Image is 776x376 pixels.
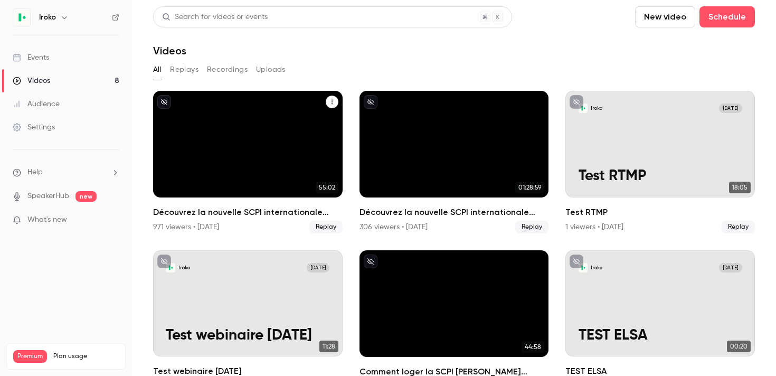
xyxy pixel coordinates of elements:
[309,221,343,233] span: Replay
[316,182,338,193] span: 55:02
[579,167,742,184] p: Test RTMP
[157,95,171,109] button: unpublished
[27,214,67,225] span: What's new
[157,255,171,268] button: unpublished
[722,221,755,233] span: Replay
[359,206,549,219] h2: Découvrez la nouvelle SCPI internationale d'Iroko
[13,167,119,178] li: help-dropdown-opener
[153,44,186,57] h1: Videos
[107,215,119,225] iframe: Noticeable Trigger
[178,265,190,271] p: Iroko
[307,263,330,272] span: [DATE]
[13,350,47,363] span: Premium
[153,91,343,233] li: Découvrez la nouvelle SCPI internationale signée Iroko
[570,95,583,109] button: unpublished
[170,61,198,78] button: Replays
[699,6,755,27] button: Schedule
[635,6,695,27] button: New video
[359,222,428,232] div: 306 viewers • [DATE]
[162,12,268,23] div: Search for videos or events
[153,206,343,219] h2: Découvrez la nouvelle SCPI internationale signée [PERSON_NAME]
[515,182,544,193] span: 01:28:59
[53,352,119,361] span: Plan usage
[207,61,248,78] button: Recordings
[153,6,755,370] section: Videos
[75,191,97,202] span: new
[515,221,548,233] span: Replay
[256,61,286,78] button: Uploads
[359,91,549,233] li: Découvrez la nouvelle SCPI internationale d'Iroko
[565,222,623,232] div: 1 viewers • [DATE]
[153,222,219,232] div: 971 viewers • [DATE]
[153,61,162,78] button: All
[166,327,329,344] p: Test webinaire [DATE]
[27,167,43,178] span: Help
[565,91,755,233] li: Test RTMP
[579,327,742,344] p: TEST ELSA
[364,255,377,268] button: unpublished
[591,265,602,271] p: Iroko
[13,122,55,133] div: Settings
[727,341,751,352] span: 00:20
[13,9,30,26] img: Iroko
[153,91,343,233] a: 55:02Découvrez la nouvelle SCPI internationale signée [PERSON_NAME]971 viewers • [DATE]Replay
[13,52,49,63] div: Events
[359,91,549,233] a: 01:28:59Découvrez la nouvelle SCPI internationale d'Iroko306 viewers • [DATE]Replay
[719,263,742,272] span: [DATE]
[570,255,583,268] button: unpublished
[39,12,56,23] h6: Iroko
[591,105,602,111] p: Iroko
[319,341,338,352] span: 11:28
[522,341,544,353] span: 44:58
[13,99,60,109] div: Audience
[13,76,50,86] div: Videos
[719,104,742,113] span: [DATE]
[27,191,69,202] a: SpeakerHub
[565,206,755,219] h2: Test RTMP
[729,182,751,193] span: 18:05
[565,91,755,233] a: Test RTMPIroko[DATE]Test RTMP18:05Test RTMP1 viewers • [DATE]Replay
[364,95,377,109] button: unpublished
